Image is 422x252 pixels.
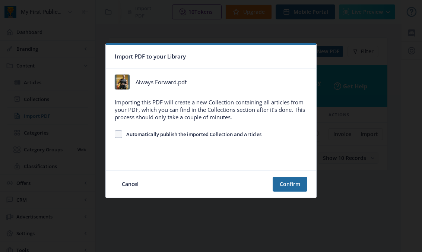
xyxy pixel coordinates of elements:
img: a20331c1-1111-46d1-a322-a53e69ce5863.jpg [115,75,130,89]
nb-card-header: Import PDF to your Library [106,45,316,69]
div: Importing this PDF will create a new Collection containing all articles from your PDF, which you ... [115,98,307,121]
div: Always Forward.pdf [136,78,187,86]
span: Automatically publish the imported Collection and Articles [122,130,261,139]
button: Confirm [273,177,307,192]
button: Cancel [115,177,146,192]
